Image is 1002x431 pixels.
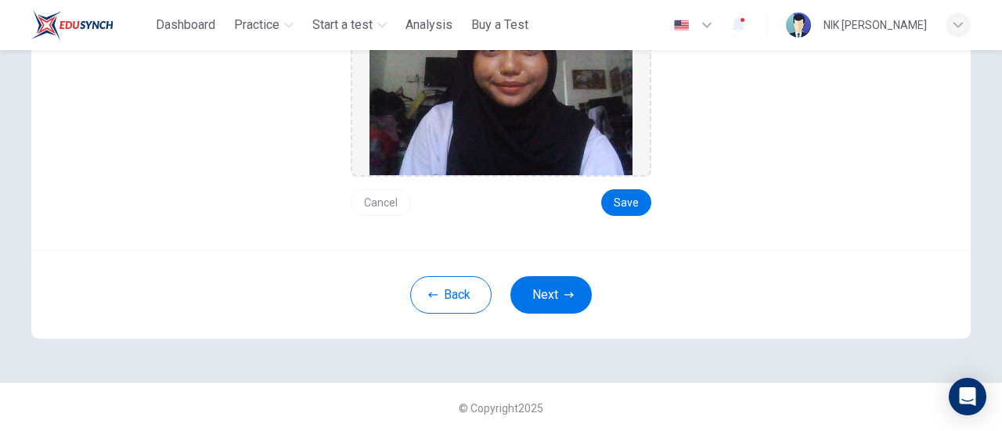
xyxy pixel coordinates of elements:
[399,11,459,39] button: Analysis
[465,11,535,39] button: Buy a Test
[459,402,543,415] span: © Copyright 2025
[510,276,592,314] button: Next
[410,276,492,314] button: Back
[786,13,811,38] img: Profile picture
[31,9,150,41] a: ELTC logo
[306,11,393,39] button: Start a test
[949,378,986,415] div: Open Intercom Messenger
[471,16,528,34] span: Buy a Test
[234,16,279,34] span: Practice
[824,16,927,34] div: NIK [PERSON_NAME]
[150,11,222,39] button: Dashboard
[601,189,651,216] button: Save
[31,9,114,41] img: ELTC logo
[228,11,300,39] button: Practice
[156,16,215,34] span: Dashboard
[312,16,373,34] span: Start a test
[672,20,691,31] img: en
[351,189,411,216] button: Cancel
[405,16,452,34] span: Analysis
